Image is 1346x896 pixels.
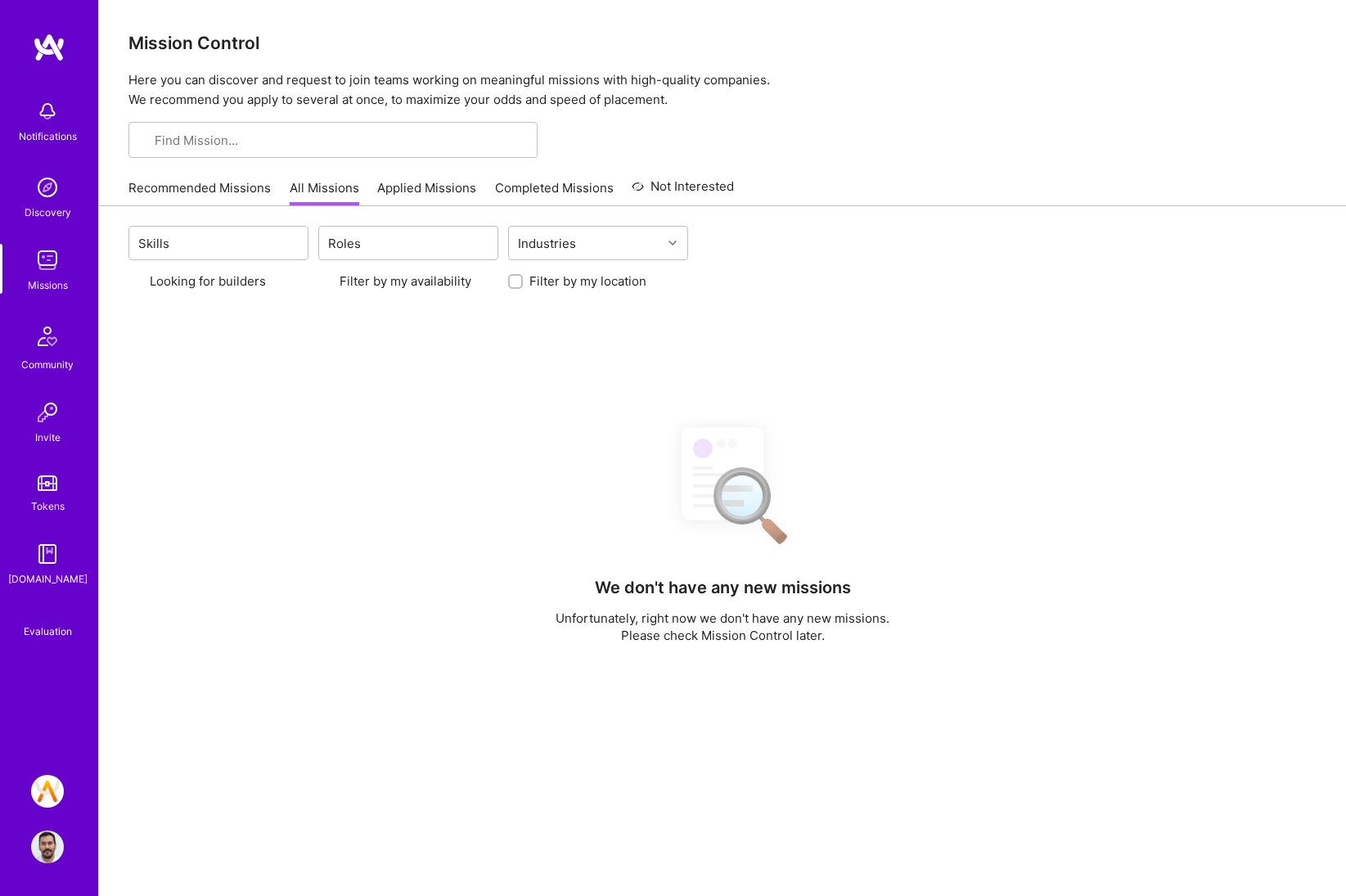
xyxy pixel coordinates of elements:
img: Invite [31,396,64,429]
p: Here you can discover and request to join teams working on meaningful missions with high-quality ... [128,70,1317,110]
a: Recommended Missions [128,179,271,206]
img: logo [33,33,65,62]
img: guide book [31,538,64,570]
a: Not Interested [632,177,734,206]
h3: Mission Control [128,33,1317,53]
img: A.Team // Selection Team - help us grow the community! [31,775,64,808]
img: discovery [31,171,64,204]
label: Filter by my location [529,272,646,290]
i: icon Chevron [668,239,677,247]
img: bell [31,95,64,128]
a: A.Team // Selection Team - help us grow the community! [27,775,68,808]
label: Filter by my availability [340,272,471,290]
i: icon SelectionTeam [42,610,54,623]
a: Applied Missions [377,179,476,206]
div: Community [21,356,74,373]
img: Community [28,317,67,356]
img: User Avatar [31,831,64,863]
img: No Results [653,412,792,556]
div: Missions [28,277,68,294]
div: Skills [134,232,173,255]
div: Tokens [31,498,65,515]
div: Invite [35,429,61,446]
p: Please check Mission Control later. [556,627,889,644]
a: Completed Missions [495,179,614,206]
a: User Avatar [27,831,68,863]
i: icon Chevron [289,239,297,247]
h4: We don't have any new missions [595,578,851,597]
i: icon SearchGrey [142,135,154,147]
input: Find Mission... [155,132,524,149]
div: [DOMAIN_NAME] [8,570,88,588]
img: tokens [38,475,57,491]
div: Notifications [19,128,77,145]
i: icon Chevron [479,239,487,247]
div: Industries [514,232,580,255]
p: Unfortunately, right now we don't have any new missions. [556,610,889,627]
div: Roles [324,232,365,255]
div: Evaluation [24,623,72,640]
div: Discovery [25,204,71,221]
label: Looking for builders [150,272,266,290]
img: teamwork [31,244,64,277]
a: All Missions [290,179,359,206]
